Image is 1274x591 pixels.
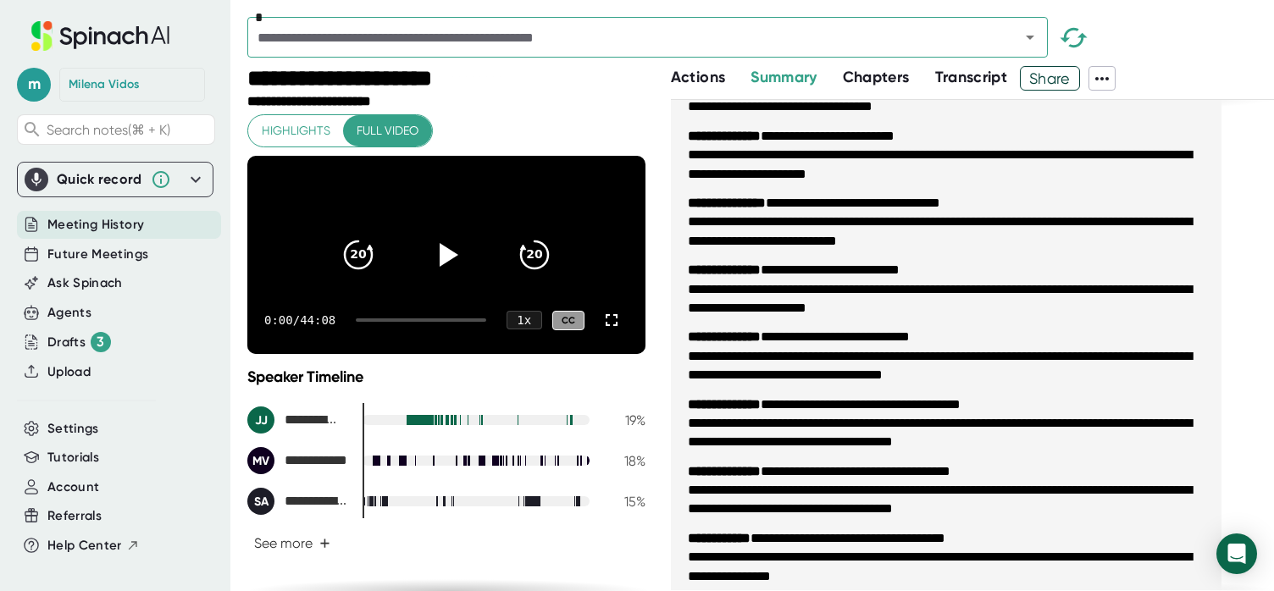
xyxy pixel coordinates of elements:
[47,273,123,293] button: Ask Spinach
[247,528,337,558] button: See more+
[247,488,274,515] div: SA
[751,66,817,89] button: Summary
[1216,533,1257,574] div: Open Intercom Messenger
[47,478,99,497] button: Account
[247,488,349,515] div: Sarah Ansboury
[935,66,1008,89] button: Transcript
[57,171,142,188] div: Quick record
[843,66,910,89] button: Chapters
[248,115,344,146] button: Highlights
[843,68,910,86] span: Chapters
[17,68,51,102] span: m
[47,448,99,467] button: Tutorials
[47,419,99,439] button: Settings
[47,506,102,526] button: Referrals
[262,120,330,141] span: Highlights
[671,68,725,86] span: Actions
[47,332,111,352] div: Drafts
[343,115,432,146] button: Full video
[69,77,140,92] div: Milena Vidos
[507,311,542,329] div: 1 x
[47,122,170,138] span: Search notes (⌘ + K)
[671,66,725,89] button: Actions
[603,412,645,428] div: 19 %
[751,68,817,86] span: Summary
[552,311,584,330] div: CC
[603,453,645,469] div: 18 %
[247,447,274,474] div: MV
[47,215,144,235] button: Meeting History
[1020,66,1080,91] button: Share
[935,68,1008,86] span: Transcript
[47,536,140,555] button: Help Center
[247,406,349,434] div: Julie Jilly
[319,537,330,550] span: +
[25,163,206,196] div: Quick record
[1021,64,1079,93] span: Share
[47,536,122,555] span: Help Center
[1018,25,1042,49] button: Open
[264,313,335,327] div: 0:00 / 44:08
[47,245,148,264] button: Future Meetings
[47,332,111,352] button: Drafts 3
[247,367,645,386] div: Speaker Timeline
[91,332,111,352] div: 3
[603,494,645,510] div: 15 %
[247,447,349,474] div: Milena Vidos
[47,303,91,323] button: Agents
[247,406,274,434] div: JJ
[47,362,91,382] button: Upload
[357,120,418,141] span: Full video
